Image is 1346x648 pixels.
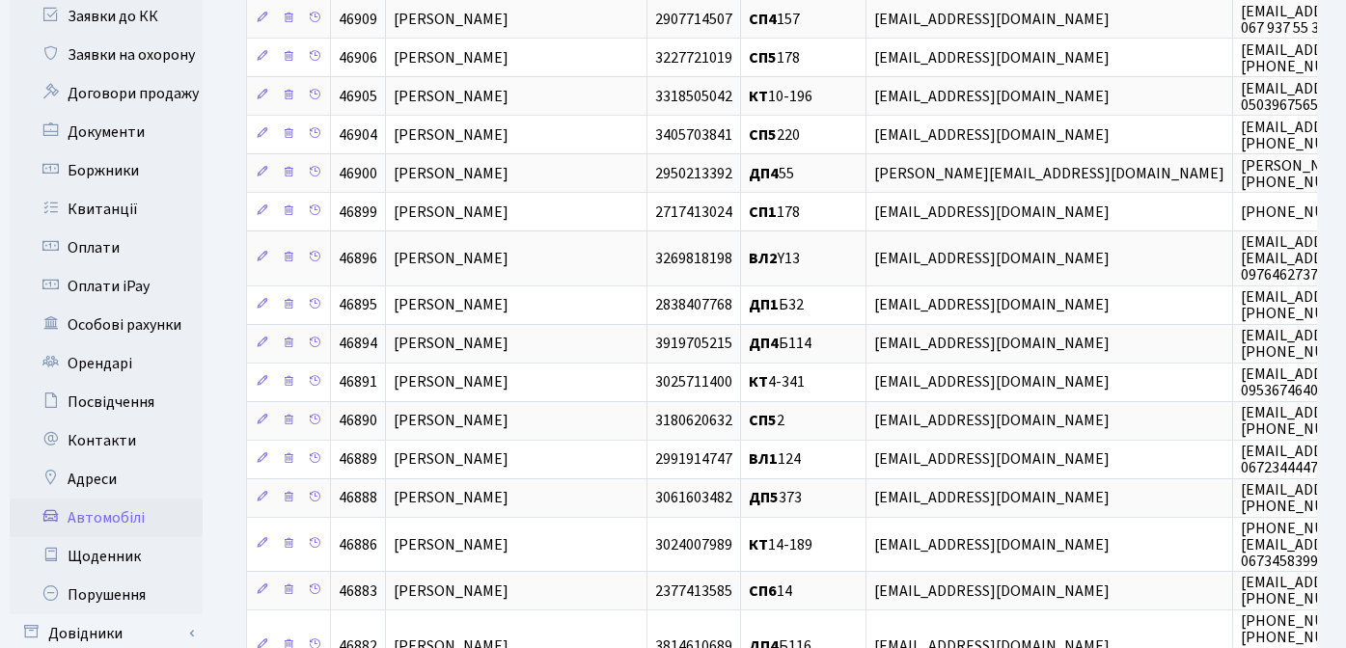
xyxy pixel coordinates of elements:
[655,295,732,316] span: 2838407768
[749,47,777,68] b: СП5
[339,9,377,30] span: 46909
[749,411,784,432] span: 2
[394,334,508,355] span: [PERSON_NAME]
[749,488,802,509] span: 373
[10,229,203,267] a: Оплати
[749,334,779,355] b: ДП4
[749,248,778,269] b: ВЛ2
[749,163,794,184] span: 55
[655,411,732,432] span: 3180620632
[874,202,1110,223] span: [EMAIL_ADDRESS][DOMAIN_NAME]
[749,86,812,107] span: 10-196
[749,372,768,393] b: КТ
[10,499,203,537] a: Автомобілі
[874,580,1110,602] span: [EMAIL_ADDRESS][DOMAIN_NAME]
[10,36,203,74] a: Заявки на охорону
[749,449,778,471] b: ВЛ1
[874,9,1110,30] span: [EMAIL_ADDRESS][DOMAIN_NAME]
[10,537,203,576] a: Щоденник
[339,295,377,316] span: 46895
[339,124,377,146] span: 46904
[874,124,1110,146] span: [EMAIL_ADDRESS][DOMAIN_NAME]
[339,488,377,509] span: 46888
[10,306,203,344] a: Особові рахунки
[655,534,732,555] span: 3024007989
[749,248,800,269] span: Y13
[874,534,1110,555] span: [EMAIL_ADDRESS][DOMAIN_NAME]
[749,9,800,30] span: 157
[10,344,203,383] a: Орендарі
[874,248,1110,269] span: [EMAIL_ADDRESS][DOMAIN_NAME]
[394,411,508,432] span: [PERSON_NAME]
[339,163,377,184] span: 46900
[749,334,811,355] span: Б114
[874,449,1110,471] span: [EMAIL_ADDRESS][DOMAIN_NAME]
[655,449,732,471] span: 2991914747
[10,576,203,614] a: Порушення
[749,534,812,555] span: 14-189
[394,295,508,316] span: [PERSON_NAME]
[339,334,377,355] span: 46894
[339,449,377,471] span: 46889
[394,248,508,269] span: [PERSON_NAME]
[749,449,801,471] span: 124
[874,47,1110,68] span: [EMAIL_ADDRESS][DOMAIN_NAME]
[749,411,777,432] b: СП5
[655,86,732,107] span: 3318505042
[339,372,377,393] span: 46891
[339,202,377,223] span: 46899
[339,86,377,107] span: 46905
[749,372,805,393] span: 4-341
[10,267,203,306] a: Оплати iPay
[655,372,732,393] span: 3025711400
[655,488,732,509] span: 3061603482
[749,534,768,555] b: КТ
[749,580,777,602] b: СП6
[339,534,377,555] span: 46886
[749,124,800,146] span: 220
[394,9,508,30] span: [PERSON_NAME]
[394,534,508,555] span: [PERSON_NAME]
[874,372,1110,393] span: [EMAIL_ADDRESS][DOMAIN_NAME]
[394,163,508,184] span: [PERSON_NAME]
[394,86,508,107] span: [PERSON_NAME]
[749,47,800,68] span: 178
[749,124,777,146] b: СП5
[394,202,508,223] span: [PERSON_NAME]
[874,488,1110,509] span: [EMAIL_ADDRESS][DOMAIN_NAME]
[655,248,732,269] span: 3269818198
[874,163,1224,184] span: [PERSON_NAME][EMAIL_ADDRESS][DOMAIN_NAME]
[655,334,732,355] span: 3919705215
[394,124,508,146] span: [PERSON_NAME]
[10,151,203,190] a: Боржники
[10,113,203,151] a: Документи
[749,488,779,509] b: ДП5
[10,190,203,229] a: Квитанції
[10,460,203,499] a: Адреси
[10,74,203,113] a: Договори продажу
[339,580,377,602] span: 46883
[655,9,732,30] span: 2907714507
[749,295,779,316] b: ДП1
[655,124,732,146] span: 3405703841
[749,9,777,30] b: СП4
[10,421,203,460] a: Контакти
[874,86,1110,107] span: [EMAIL_ADDRESS][DOMAIN_NAME]
[655,47,732,68] span: 3227721019
[339,47,377,68] span: 46906
[749,86,768,107] b: КТ
[874,334,1110,355] span: [EMAIL_ADDRESS][DOMAIN_NAME]
[874,411,1110,432] span: [EMAIL_ADDRESS][DOMAIN_NAME]
[749,295,804,316] span: Б32
[394,372,508,393] span: [PERSON_NAME]
[749,580,792,602] span: 14
[655,163,732,184] span: 2950213392
[10,383,203,421] a: Посвідчення
[394,580,508,602] span: [PERSON_NAME]
[339,248,377,269] span: 46896
[339,411,377,432] span: 46890
[749,202,800,223] span: 178
[874,295,1110,316] span: [EMAIL_ADDRESS][DOMAIN_NAME]
[394,449,508,471] span: [PERSON_NAME]
[749,163,779,184] b: ДП4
